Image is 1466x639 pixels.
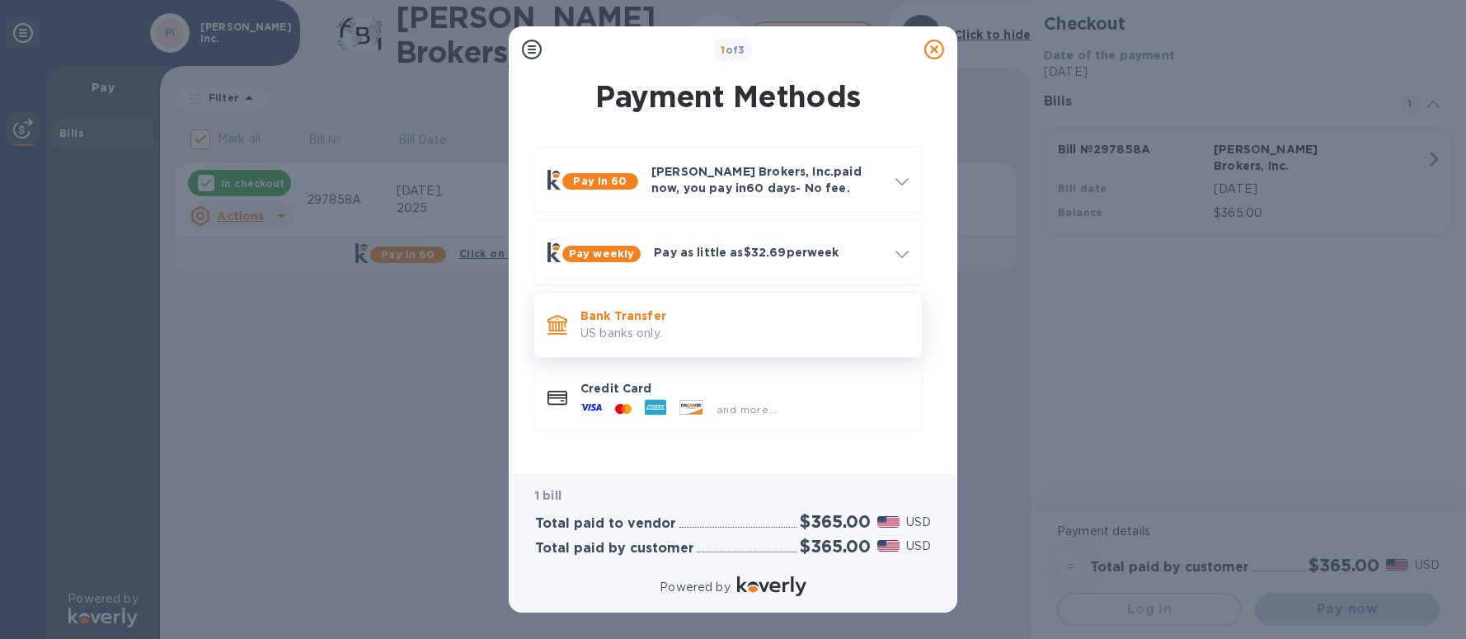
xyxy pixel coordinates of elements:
[530,79,926,114] h1: Payment Methods
[877,540,900,552] img: USD
[535,516,676,532] h3: Total paid to vendor
[535,541,694,557] h3: Total paid by customer
[737,576,806,596] img: Logo
[580,380,909,397] p: Credit Card
[569,247,634,260] b: Pay weekly
[877,516,900,528] img: USD
[906,538,931,555] p: USD
[654,244,882,261] p: Pay as little as $32.69 per week
[580,325,909,342] p: US banks only.
[721,44,725,56] span: 1
[800,511,871,532] h2: $365.00
[580,308,909,324] p: Bank Transfer
[660,579,730,596] p: Powered by
[573,175,627,187] b: Pay in 60
[800,536,871,557] h2: $365.00
[535,489,561,502] b: 1 bill
[717,403,777,416] span: and more...
[651,163,882,196] p: [PERSON_NAME] Brokers, Inc. paid now, you pay in 60 days - No fee.
[721,44,745,56] b: of 3
[906,514,931,531] p: USD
